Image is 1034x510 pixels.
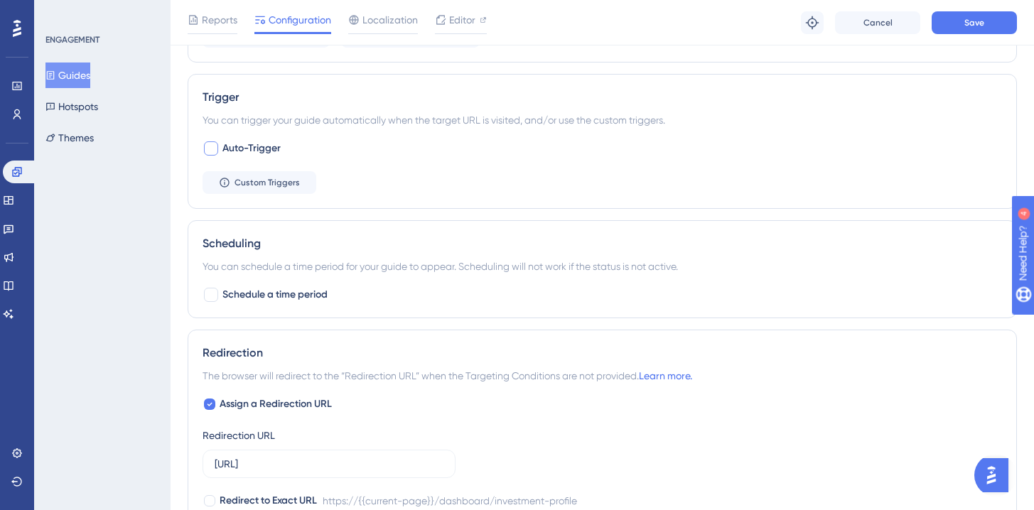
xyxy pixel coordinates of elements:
span: The browser will redirect to the “Redirection URL” when the Targeting Conditions are not provided. [203,367,692,384]
span: Need Help? [33,4,89,21]
iframe: UserGuiding AI Assistant Launcher [974,454,1017,497]
div: 4 [99,7,103,18]
span: Redirect to Exact URL [220,492,317,509]
span: Configuration [269,11,331,28]
span: Editor [449,11,475,28]
div: Trigger [203,89,1002,106]
input: https://www.example.com/ [215,456,443,472]
div: https://{{current-page}}/dashboard/investment-profile [323,492,577,509]
div: ENGAGEMENT [45,34,99,45]
span: Reports [202,11,237,28]
div: You can schedule a time period for your guide to appear. Scheduling will not work if the status i... [203,258,1002,275]
button: Save [932,11,1017,34]
span: Localization [362,11,418,28]
button: Cancel [835,11,920,34]
button: Themes [45,125,94,151]
button: Custom Triggers [203,171,316,194]
span: Auto-Trigger [222,140,281,157]
span: Custom Triggers [235,177,300,188]
div: Scheduling [203,235,1002,252]
div: Redirection [203,344,1002,362]
button: Hotspots [45,94,98,119]
span: Save [964,17,984,28]
span: Schedule a time period [222,286,328,303]
span: Cancel [863,17,893,28]
div: Redirection URL [203,427,275,444]
a: Learn more. [639,370,692,381]
button: Guides [45,63,90,88]
div: You can trigger your guide automatically when the target URL is visited, and/or use the custom tr... [203,112,1002,129]
span: Assign a Redirection URL [220,396,332,413]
